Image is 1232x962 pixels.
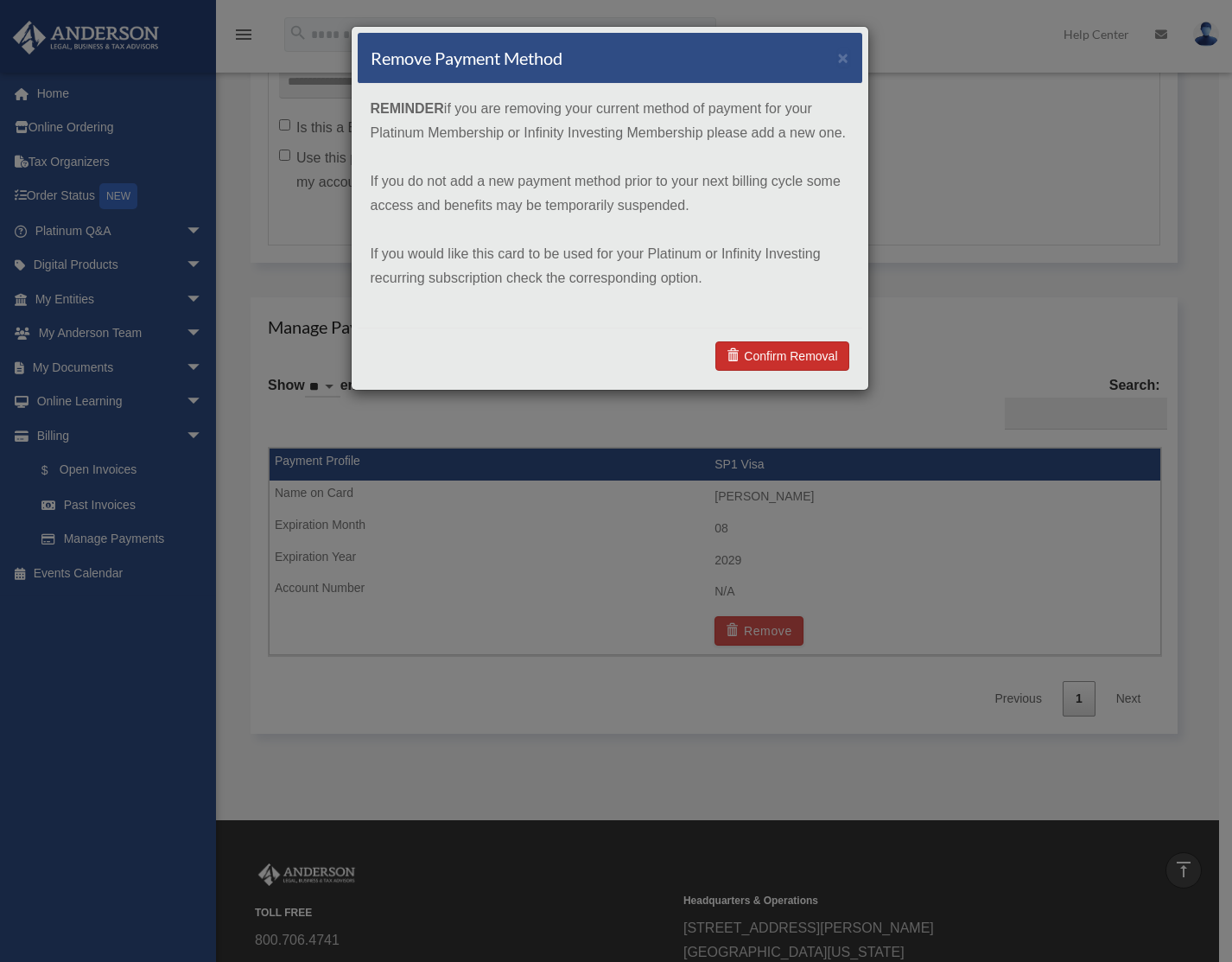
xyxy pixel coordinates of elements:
div: if you are removing your current method of payment for your Platinum Membership or Infinity Inves... [358,84,862,328]
p: If you do not add a new payment method prior to your next billing cycle some access and benefits ... [371,169,849,218]
a: Confirm Removal [715,341,848,371]
p: If you would like this card to be used for your Platinum or Infinity Investing recurring subscrip... [371,242,849,290]
h4: Remove Payment Method [371,46,562,70]
strong: REMINDER [371,101,444,116]
button: × [838,48,849,67]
